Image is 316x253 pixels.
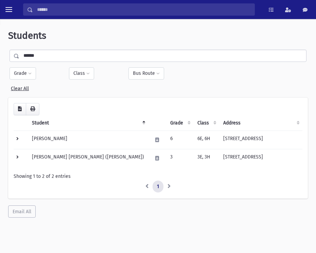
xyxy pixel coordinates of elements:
button: Bus Route [128,67,164,80]
input: Search [33,3,254,16]
td: 6E, 6H [193,131,219,149]
div: Showing 1 to 2 of 2 entries [14,173,302,180]
th: Grade: activate to sort column ascending [166,115,193,131]
a: 1 [153,181,163,193]
td: 3E, 3H [193,149,219,167]
th: Address: activate to sort column ascending [219,115,302,131]
button: toggle menu [3,3,15,16]
span: Students [8,30,46,41]
td: [PERSON_NAME] [28,131,148,149]
button: Class [69,67,94,80]
td: 3 [166,149,193,167]
td: [PERSON_NAME] [PERSON_NAME] ([PERSON_NAME]) [28,149,148,167]
th: Class: activate to sort column ascending [193,115,219,131]
td: [STREET_ADDRESS] [219,149,302,167]
button: Email All [8,205,36,218]
button: Print [26,103,39,115]
td: [STREET_ADDRESS] [219,131,302,149]
a: Clear All [11,83,29,91]
button: CSV [14,103,26,115]
td: 6 [166,131,193,149]
th: Student: activate to sort column descending [28,115,148,131]
button: Grade [10,67,36,80]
